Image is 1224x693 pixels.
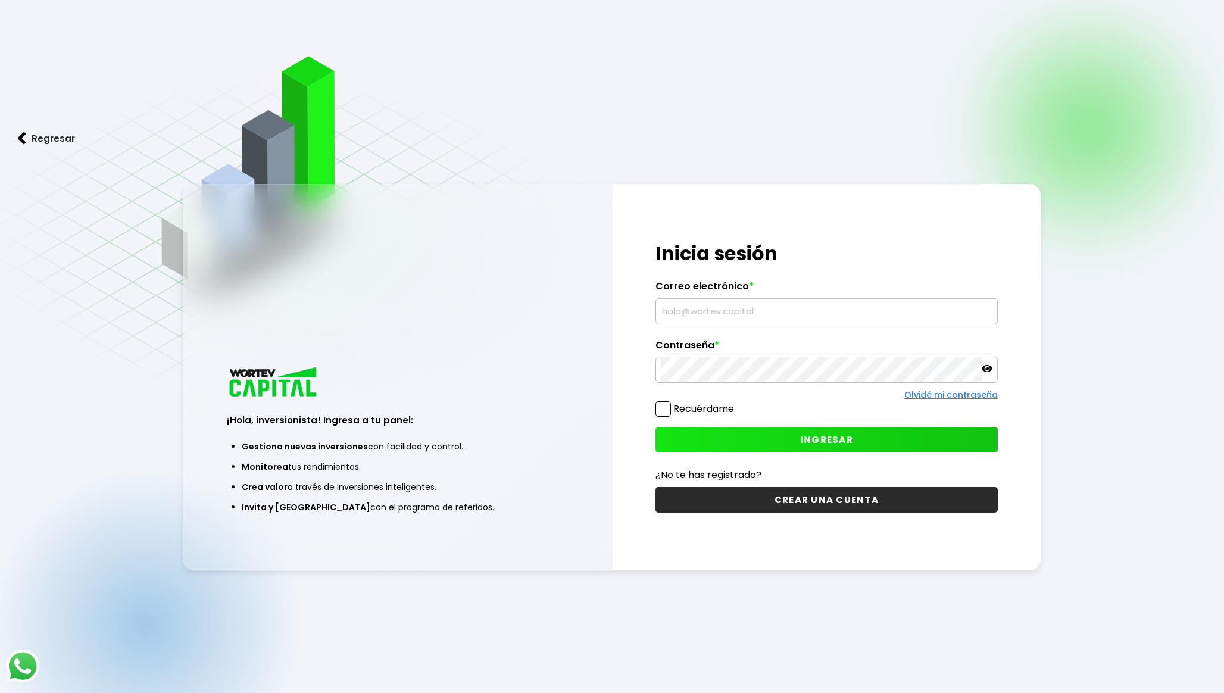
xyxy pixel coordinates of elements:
a: Olvidé mi contraseña [904,389,998,401]
label: Recuérdame [673,402,734,416]
li: con el programa de referidos. [242,497,554,517]
h1: Inicia sesión [655,239,998,268]
input: hola@wortev.capital [661,299,992,324]
li: tus rendimientos. [242,457,554,477]
span: Gestiona nuevas inversiones [242,441,368,452]
span: INGRESAR [800,433,853,446]
span: Crea valor [242,481,288,493]
p: ¿No te has registrado? [655,467,998,482]
h3: ¡Hola, inversionista! Ingresa a tu panel: [227,413,569,427]
label: Correo electrónico [655,280,998,298]
a: ¿No te has registrado?CREAR UNA CUENTA [655,467,998,513]
img: logo_wortev_capital [227,366,321,401]
img: flecha izquierda [18,132,26,145]
button: INGRESAR [655,427,998,452]
li: a través de inversiones inteligentes. [242,477,554,497]
button: CREAR UNA CUENTA [655,487,998,513]
span: Invita y [GEOGRAPHIC_DATA] [242,501,370,513]
label: Contraseña [655,339,998,357]
img: logos_whatsapp-icon.242b2217.svg [6,650,39,683]
li: con facilidad y control. [242,436,554,457]
span: Monitorea [242,461,288,473]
